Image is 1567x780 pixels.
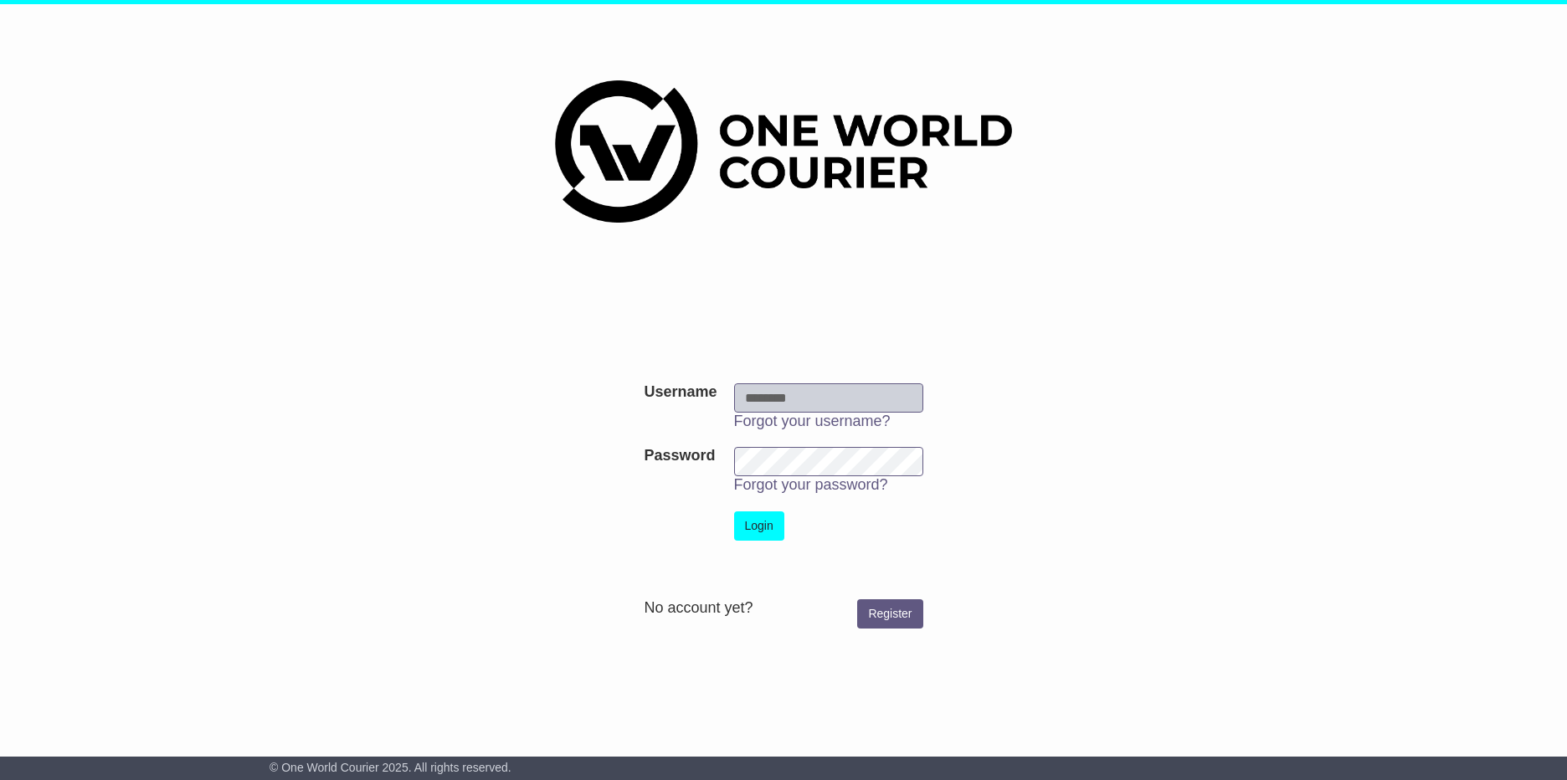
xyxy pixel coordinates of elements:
[644,447,715,465] label: Password
[734,511,784,541] button: Login
[644,599,922,618] div: No account yet?
[555,80,1012,223] img: One World
[734,413,891,429] a: Forgot your username?
[270,761,511,774] span: © One World Courier 2025. All rights reserved.
[857,599,922,629] a: Register
[644,383,717,402] label: Username
[734,476,888,493] a: Forgot your password?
